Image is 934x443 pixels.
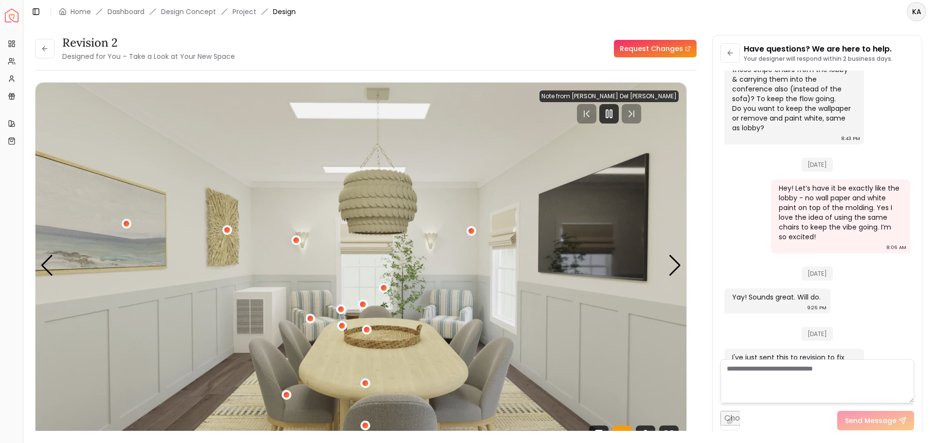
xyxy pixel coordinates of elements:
img: Spacejoy Logo [5,9,18,22]
span: [DATE] [802,327,833,341]
a: Dashboard [108,7,144,17]
div: 8:06 AM [886,243,906,252]
div: Next slide [668,255,682,276]
div: Hi- Sure thing. What about bringing those stripe chairs from the lobby & carrying them into the c... [732,55,854,133]
button: KA [907,2,926,21]
div: Previous slide [40,255,54,276]
a: Request Changes [614,40,697,57]
a: Spacejoy [5,9,18,22]
p: Your designer will respond within 2 business days. [744,55,893,63]
span: [DATE] [802,158,833,172]
span: [DATE] [802,266,833,281]
div: Hey! Let’s have it be exactly like the lobby - no wall paper and white paint on top of the moldin... [779,183,901,242]
small: Designed for You – Take a Look at Your New Space [62,52,235,61]
div: Yay! Sounds great. Will do. [732,292,821,302]
div: 8:43 PM [841,134,860,143]
span: KA [908,3,925,20]
div: Note from [PERSON_NAME] Del [PERSON_NAME] [539,90,679,102]
div: 9:26 PM [807,303,826,313]
a: Home [71,7,91,17]
svg: Pause [603,108,615,120]
nav: breadcrumb [59,7,296,17]
div: I've just sent this to revision to fix and add the items you requested, apologies for the delay! [732,353,854,382]
p: Have questions? We are here to help. [744,43,893,55]
a: Project [233,7,256,17]
h3: revision 2 [62,35,235,51]
span: Design [273,7,296,17]
li: Design Concept [161,7,216,17]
